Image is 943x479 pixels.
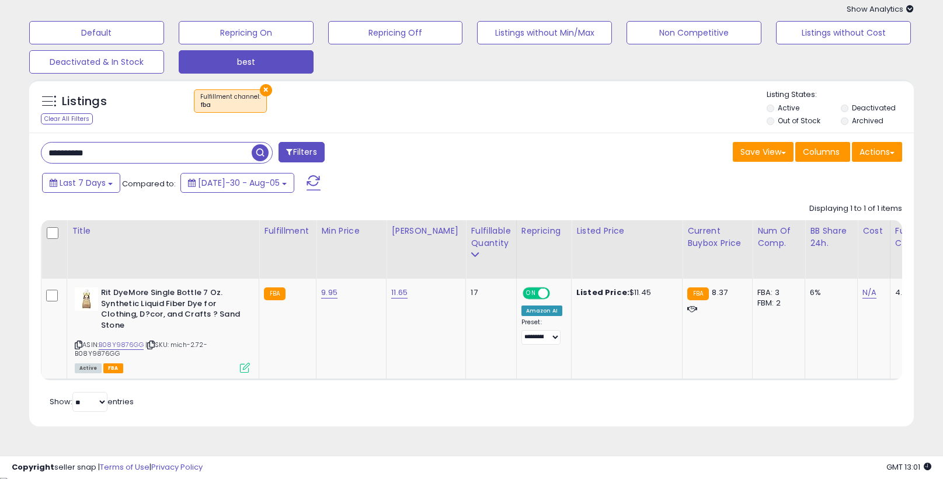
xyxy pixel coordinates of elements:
[264,225,311,237] div: Fulfillment
[75,287,250,372] div: ASIN:
[321,287,337,298] a: 9.95
[391,287,408,298] a: 11.65
[521,225,566,237] div: Repricing
[200,92,260,110] span: Fulfillment channel :
[895,287,936,298] div: 4.15
[198,177,280,189] span: [DATE]-30 - Aug-05
[521,306,562,316] div: Amazon AI
[29,50,164,74] button: Deactivated & In Stock
[803,146,840,158] span: Columns
[767,89,914,100] p: Listing States:
[100,461,149,473] a: Terms of Use
[712,287,728,298] span: 8.37
[29,21,164,44] button: Default
[279,142,324,162] button: Filters
[62,93,107,110] h5: Listings
[179,50,314,74] button: best
[122,178,176,189] span: Compared to:
[862,225,885,237] div: Cost
[75,287,98,311] img: 41zZ+yrt+DL._SL40_.jpg
[75,340,207,357] span: | SKU: mich-2.72-B08Y9876GG
[852,103,896,113] label: Deactivated
[576,225,677,237] div: Listed Price
[471,225,511,249] div: Fulfillable Quantity
[75,363,102,373] span: All listings currently available for purchase on Amazon
[810,287,848,298] div: 6%
[733,142,794,162] button: Save View
[778,116,820,126] label: Out of Stock
[852,142,902,162] button: Actions
[627,21,761,44] button: Non Competitive
[576,287,629,298] b: Listed Price:
[180,173,294,193] button: [DATE]-30 - Aug-05
[687,287,709,300] small: FBA
[810,225,852,249] div: BB Share 24h.
[99,340,144,350] a: B08Y9876GG
[41,113,93,124] div: Clear All Filters
[151,461,203,473] a: Privacy Policy
[687,225,747,249] div: Current Buybox Price
[12,461,54,473] strong: Copyright
[886,461,931,473] span: 2025-08-17 13:01 GMT
[260,84,272,96] button: ×
[477,21,612,44] button: Listings without Min/Max
[809,203,902,214] div: Displaying 1 to 1 of 1 items
[200,101,260,109] div: fba
[795,142,850,162] button: Columns
[576,287,673,298] div: $11.45
[852,116,883,126] label: Archived
[524,289,538,298] span: ON
[103,363,123,373] span: FBA
[778,103,799,113] label: Active
[328,21,463,44] button: Repricing Off
[847,4,914,15] span: Show Analytics
[776,21,911,44] button: Listings without Cost
[391,225,461,237] div: [PERSON_NAME]
[471,287,507,298] div: 17
[521,318,562,345] div: Preset:
[757,298,796,308] div: FBM: 2
[321,225,381,237] div: Min Price
[862,287,876,298] a: N/A
[50,396,134,407] span: Show: entries
[72,225,254,237] div: Title
[42,173,120,193] button: Last 7 Days
[264,287,286,300] small: FBA
[101,287,243,334] b: Rit DyeMore Single Bottle 7 Oz. Synthetic Liquid Fiber Dye for Clothing, D?cor, and Crafts ? Sand...
[179,21,314,44] button: Repricing On
[60,177,106,189] span: Last 7 Days
[895,225,940,249] div: Fulfillment Cost
[757,225,800,249] div: Num of Comp.
[548,289,566,298] span: OFF
[757,287,796,298] div: FBA: 3
[12,462,203,473] div: seller snap | |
